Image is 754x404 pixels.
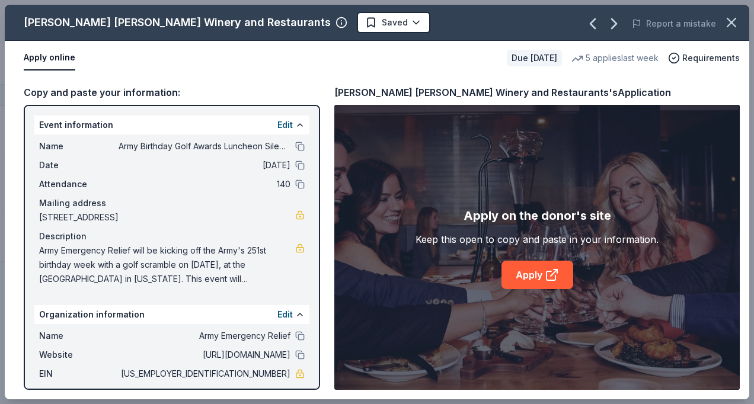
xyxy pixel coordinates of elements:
[277,118,293,132] button: Edit
[39,139,119,153] span: Name
[668,51,740,65] button: Requirements
[416,232,659,246] div: Keep this open to copy and paste in your information.
[501,261,573,289] a: Apply
[34,305,309,324] div: Organization information
[39,386,305,400] div: Mission statement
[632,17,716,31] button: Report a mistake
[334,85,671,100] div: [PERSON_NAME] [PERSON_NAME] Winery and Restaurants's Application
[119,158,290,172] span: [DATE]
[39,196,305,210] div: Mailing address
[277,307,293,322] button: Edit
[119,177,290,191] span: 140
[39,210,295,225] span: [STREET_ADDRESS]
[119,329,290,343] span: Army Emergency Relief
[464,206,611,225] div: Apply on the donor's site
[39,229,305,243] div: Description
[119,139,290,153] span: Army Birthday Golf Awards Luncheon Silent Auction
[39,243,295,286] span: Army Emergency Relief will be kicking off the Army's 251st birthday week with a golf scramble on ...
[682,51,740,65] span: Requirements
[24,46,75,70] button: Apply online
[24,13,331,32] div: [PERSON_NAME] [PERSON_NAME] Winery and Restaurants
[39,348,119,362] span: Website
[39,367,119,381] span: EIN
[39,177,119,191] span: Attendance
[119,348,290,362] span: [URL][DOMAIN_NAME]
[39,329,119,343] span: Name
[119,367,290,381] span: [US_EMPLOYER_IDENTIFICATION_NUMBER]
[39,158,119,172] span: Date
[382,15,408,30] span: Saved
[507,50,562,66] div: Due [DATE]
[571,51,659,65] div: 5 applies last week
[24,85,320,100] div: Copy and paste your information:
[357,12,430,33] button: Saved
[34,116,309,134] div: Event information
